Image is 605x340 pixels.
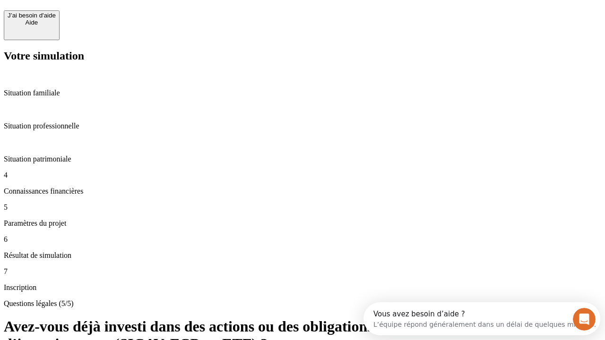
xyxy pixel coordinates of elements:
[4,10,60,40] button: J’ai besoin d'aideAide
[4,299,601,308] p: Questions légales (5/5)
[4,155,601,163] p: Situation patrimoniale
[4,235,601,244] p: 6
[4,187,601,195] p: Connaissances financières
[4,267,601,276] p: 7
[10,16,233,25] div: L’équipe répond généralement dans un délai de quelques minutes.
[8,12,56,19] div: J’ai besoin d'aide
[4,122,601,130] p: Situation professionnelle
[4,171,601,179] p: 4
[10,8,233,16] div: Vous avez besoin d’aide ?
[4,50,601,62] h2: Votre simulation
[4,89,601,97] p: Situation familiale
[4,251,601,260] p: Résultat de simulation
[8,19,56,26] div: Aide
[4,219,601,228] p: Paramètres du projet
[4,203,601,212] p: 5
[363,302,600,335] iframe: Intercom live chat discovery launcher
[4,283,601,292] p: Inscription
[573,308,596,331] iframe: Intercom live chat
[4,4,260,30] div: Ouvrir le Messenger Intercom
